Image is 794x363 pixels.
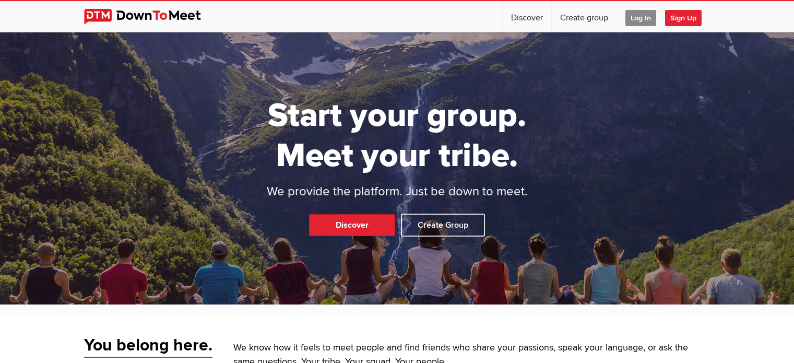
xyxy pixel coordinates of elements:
img: DownToMeet [84,9,217,25]
a: Log In [617,1,665,32]
span: Log In [625,10,656,26]
a: Discover [503,1,551,32]
h1: Start your group. Meet your tribe. [228,96,567,176]
a: Create Group [401,214,485,237]
a: Create group [552,1,617,32]
a: Sign Up [665,1,710,32]
a: Discover [309,214,395,236]
span: You belong here. [84,335,212,358]
span: Sign Up [665,10,702,26]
